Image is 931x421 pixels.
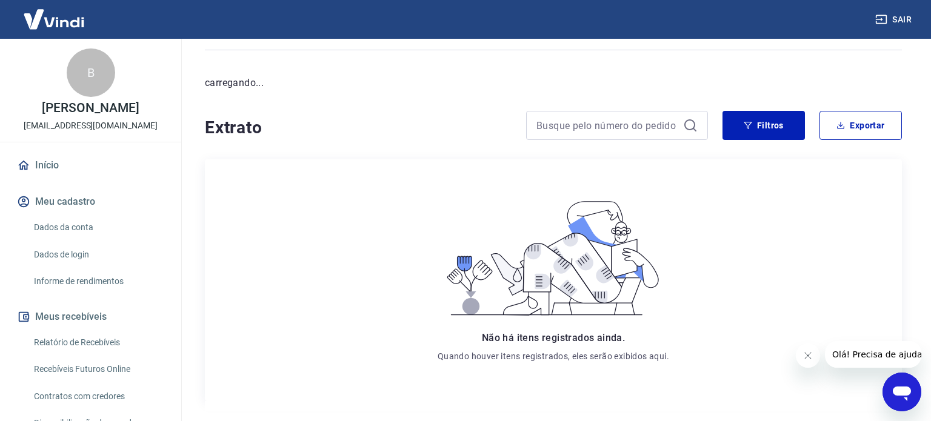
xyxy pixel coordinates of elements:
iframe: Mensagem da empresa [825,341,921,368]
button: Sair [873,8,916,31]
a: Recebíveis Futuros Online [29,357,167,382]
a: Contratos com credores [29,384,167,409]
button: Meus recebíveis [15,303,167,330]
p: [EMAIL_ADDRESS][DOMAIN_NAME] [24,119,158,132]
a: Informe de rendimentos [29,269,167,294]
p: Quando houver itens registrados, eles serão exibidos aqui. [438,350,669,362]
button: Exportar [819,111,902,140]
input: Busque pelo número do pedido [536,116,678,134]
img: Vindi [15,1,93,38]
iframe: Botão para abrir a janela de mensagens [883,373,921,411]
a: Dados de login [29,242,167,267]
h4: Extrato [205,116,512,140]
button: Filtros [722,111,805,140]
a: Início [15,152,167,179]
iframe: Fechar mensagem [796,343,820,368]
span: Olá! Precisa de ajuda? [7,8,102,18]
span: Não há itens registrados ainda. [482,332,625,343]
div: B [67,48,115,97]
p: [PERSON_NAME] [42,102,139,114]
a: Dados da conta [29,215,167,240]
a: Relatório de Recebíveis [29,330,167,355]
button: Meu cadastro [15,188,167,215]
p: carregando... [205,76,902,90]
